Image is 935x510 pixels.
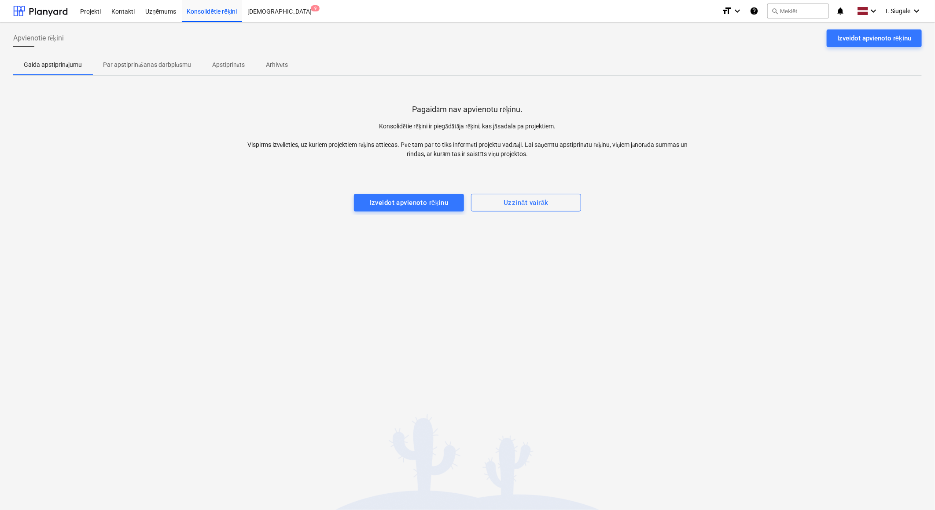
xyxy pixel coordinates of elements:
[212,60,245,69] p: Apstiprināts
[767,4,829,18] button: Meklēt
[771,7,778,15] span: search
[504,197,548,208] div: Uzzināt vairāk
[837,33,911,44] div: Izveidot apvienoto rēķinu
[24,60,82,69] p: Gaida apstiprinājumu
[836,6,845,16] i: notifications
[103,60,191,69] p: Par apstiprināšanas darbplūsmu
[827,29,922,47] button: Izveidot apvienoto rēķinu
[412,104,523,115] p: Pagaidām nav apvienotu rēķinu.
[868,6,879,16] i: keyboard_arrow_down
[732,6,743,16] i: keyboard_arrow_down
[13,33,64,44] span: Apvienotie rēķini
[311,5,320,11] span: 9
[750,6,758,16] i: Zināšanu pamats
[471,194,581,211] button: Uzzināt vairāk
[266,60,288,69] p: Arhivēts
[370,197,449,208] div: Izveidot apvienoto rēķinu
[886,7,910,15] span: I. Siugale
[721,6,732,16] i: format_size
[911,6,922,16] i: keyboard_arrow_down
[354,194,464,211] button: Izveidot apvienoto rēķinu
[891,468,935,510] iframe: Chat Widget
[240,122,695,159] p: Konsolidētie rēķini ir piegādātāja rēķini, kas jāsadala pa projektiem. Vispirms izvēlieties, uz k...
